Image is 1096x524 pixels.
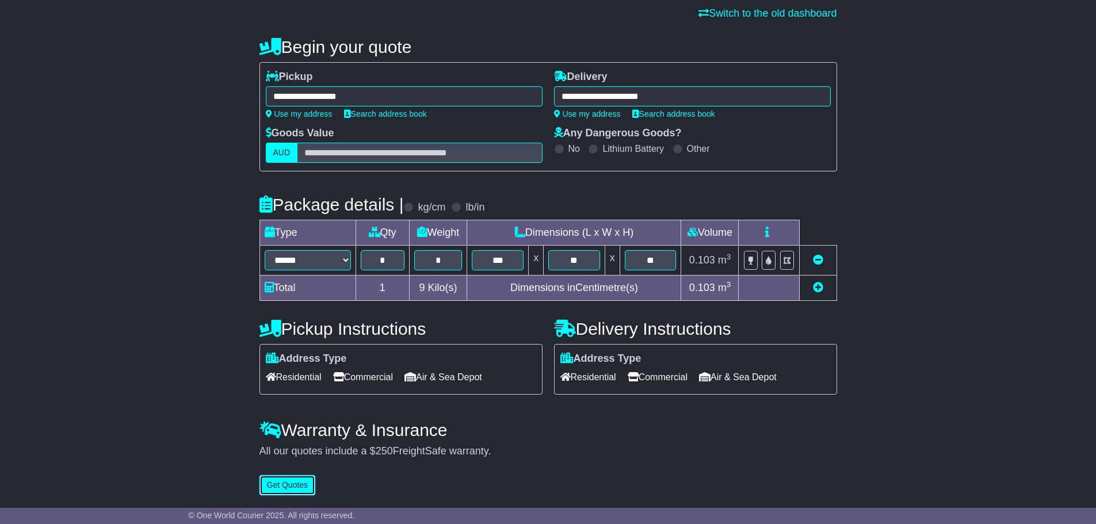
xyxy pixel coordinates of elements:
span: Air & Sea Depot [404,368,482,386]
span: Commercial [333,368,393,386]
sup: 3 [727,280,731,289]
label: Address Type [266,353,347,365]
td: Type [259,220,356,246]
td: Dimensions in Centimetre(s) [467,276,681,301]
span: © One World Courier 2025. All rights reserved. [189,511,355,520]
h4: Pickup Instructions [259,319,543,338]
label: kg/cm [418,201,445,214]
label: Delivery [554,71,608,83]
h4: Delivery Instructions [554,319,837,338]
label: Address Type [560,353,641,365]
span: 0.103 [689,254,715,266]
span: Residential [560,368,616,386]
a: Search address book [632,109,715,118]
h4: Begin your quote [259,37,837,56]
span: 250 [376,445,393,457]
h4: Warranty & Insurance [259,420,837,439]
sup: 3 [727,253,731,261]
td: Total [259,276,356,301]
span: 0.103 [689,282,715,293]
a: Use my address [554,109,621,118]
span: 9 [419,282,425,293]
a: Add new item [813,282,823,293]
label: No [568,143,580,154]
h4: Package details | [259,195,404,214]
label: AUD [266,143,298,163]
span: Residential [266,368,322,386]
a: Use my address [266,109,333,118]
label: Any Dangerous Goods? [554,127,682,140]
td: Weight [409,220,467,246]
span: m [718,282,731,293]
span: m [718,254,731,266]
span: Commercial [628,368,688,386]
label: Pickup [266,71,313,83]
label: Other [687,143,710,154]
label: lb/in [465,201,484,214]
td: Kilo(s) [409,276,467,301]
td: Volume [681,220,739,246]
div: All our quotes include a $ FreightSafe warranty. [259,445,837,458]
td: 1 [356,276,409,301]
label: Lithium Battery [602,143,664,154]
td: x [529,246,544,276]
td: x [605,246,620,276]
a: Remove this item [813,254,823,266]
label: Goods Value [266,127,334,140]
a: Search address book [344,109,427,118]
td: Dimensions (L x W x H) [467,220,681,246]
a: Switch to the old dashboard [698,7,837,19]
button: Get Quotes [259,475,316,495]
span: Air & Sea Depot [699,368,777,386]
td: Qty [356,220,409,246]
